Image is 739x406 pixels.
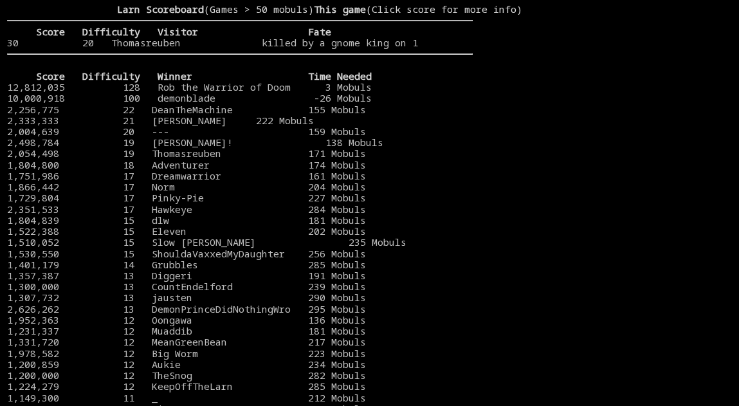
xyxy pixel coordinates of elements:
a: 1,510,052 15 Slow [PERSON_NAME] 235 Mobuls [7,235,406,248]
a: 2,256,775 22 DeanTheMachine 155 Mobuls [7,103,366,116]
a: 2,626,262 13 DemonPrinceDidNothingWro 295 Mobuls [7,302,366,315]
a: 2,054,498 19 Thomasreuben 171 Mobuls [7,147,366,160]
a: 1,978,582 12 Big Worm 223 Mobuls [7,347,366,360]
a: 1,331,720 12 MeanGreenBean 217 Mobuls [7,335,366,348]
a: 30 20 Thomasreuben killed by a gnome king on 1 [7,36,418,49]
a: 2,333,333 21 [PERSON_NAME] 222 Mobuls [7,114,314,127]
a: 1,804,800 18 Adventurer 174 Mobuls [7,158,366,171]
a: 1,804,839 15 dlw 181 Mobuls [7,214,366,226]
b: This game [314,3,366,15]
b: Score Difficulty Winner Time Needed [36,69,372,82]
a: 1,200,859 12 Aukie 234 Mobuls [7,358,366,371]
a: 1,751,986 17 Dreamwarrior 161 Mobuls [7,169,366,182]
a: 2,498,784 19 [PERSON_NAME]! 138 Mobuls [7,136,383,149]
a: 1,307,732 13 jausten 290 Mobuls [7,291,366,304]
a: 1,300,000 13 CountEndelford 239 Mobuls [7,280,366,293]
a: 10,000,918 100 demonblade -26 Mobuls [7,91,372,104]
a: 1,357,387 13 Diggeri 191 Mobuls [7,269,366,282]
a: 1,530,550 15 ShouldaVaxxedMyDaughter 256 Mobuls [7,247,366,260]
b: Score Difficulty Visitor Fate [36,25,331,38]
a: 1,200,000 12 TheSnog 282 Mobuls [7,369,366,382]
a: 1,224,279 12 KeepOffTheLarn 285 Mobuls [7,380,366,392]
a: 1,952,363 12 Oongawa 136 Mobuls [7,313,366,326]
a: 1,866,442 17 Norm 204 Mobuls [7,180,366,193]
a: 1,522,388 15 Eleven 202 Mobuls [7,225,366,237]
a: 1,231,337 12 Muaddib 181 Mobuls [7,324,366,337]
a: 12,812,035 128 Rob the Warrior of Doom 3 Mobuls [7,80,372,93]
larn: (Games > 50 mobuls) (Click score for more info) Click on a score for more information ---- Reload... [7,4,473,385]
a: 2,004,639 20 --- 159 Mobuls [7,125,366,138]
b: Larn Scoreboard [117,3,204,15]
a: 1,729,804 17 Pinky-Pie 227 Mobuls [7,191,366,204]
a: 1,401,179 14 Grubbles 285 Mobuls [7,258,366,271]
a: 2,351,533 17 Hawkeye 284 Mobuls [7,203,366,216]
